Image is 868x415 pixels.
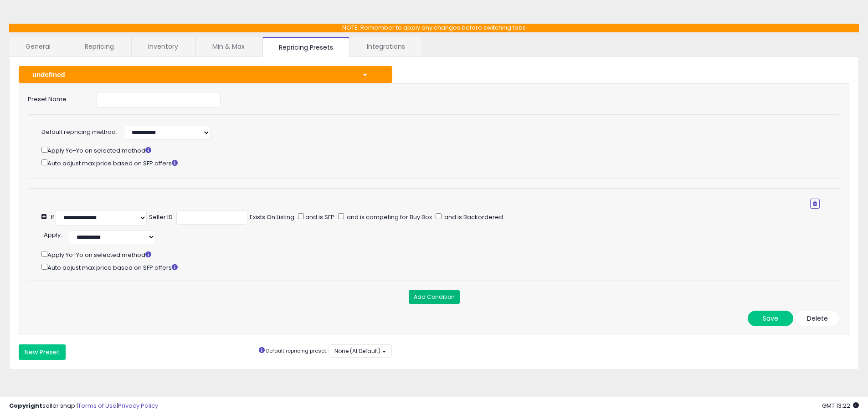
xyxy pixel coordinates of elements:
[9,401,42,410] strong: Copyright
[748,311,793,326] button: Save
[26,70,355,79] div: undefined
[196,37,261,56] a: Min & Max
[118,401,158,410] a: Privacy Policy
[822,401,859,410] span: 2025-10-8 13:22 GMT
[304,213,334,221] span: and is SFP
[334,347,380,355] span: None (AI Default)
[68,37,130,56] a: Repricing
[266,347,327,354] small: Default repricing preset:
[19,66,392,83] button: undefined
[21,92,90,104] label: Preset Name
[41,128,117,137] label: Default repricing method:
[409,290,460,304] button: Add Condition
[329,344,392,358] button: None (AI Default)
[345,213,432,221] span: and is competing for Buy Box
[44,228,62,240] div: :
[9,24,859,32] p: NOTE: Remember to apply any changes before switching tabs
[443,213,503,221] span: and is Backordered
[350,37,421,56] a: Integrations
[149,213,173,222] div: Seller ID
[41,158,820,168] div: Auto adjust max price based on SFP offers
[132,37,195,56] a: Inventory
[41,249,836,260] div: Apply Yo-Yo on selected method
[19,344,66,360] button: New Preset
[44,231,61,239] span: Apply
[78,401,117,410] a: Terms of Use
[9,37,67,56] a: General
[795,311,840,326] button: Delete
[250,213,294,222] div: Exists On Listing
[813,201,817,206] i: Remove Condition
[41,262,836,272] div: Auto adjust max price based on SFP offers
[41,145,820,155] div: Apply Yo-Yo on selected method
[262,37,349,57] a: Repricing Presets
[9,402,158,410] div: seller snap | |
